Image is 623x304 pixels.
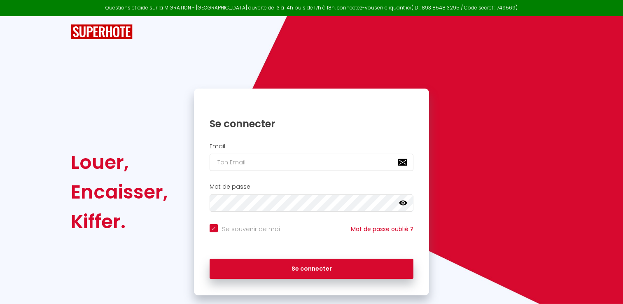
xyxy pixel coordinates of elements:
a: Mot de passe oublié ? [351,225,413,233]
h2: Email [210,143,414,150]
a: en cliquant ici [377,4,411,11]
h2: Mot de passe [210,183,414,190]
div: Kiffer. [71,207,168,236]
h1: Se connecter [210,117,414,130]
div: Encaisser, [71,177,168,207]
img: SuperHote logo [71,24,133,40]
button: Se connecter [210,259,414,279]
input: Ton Email [210,154,414,171]
div: Louer, [71,147,168,177]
